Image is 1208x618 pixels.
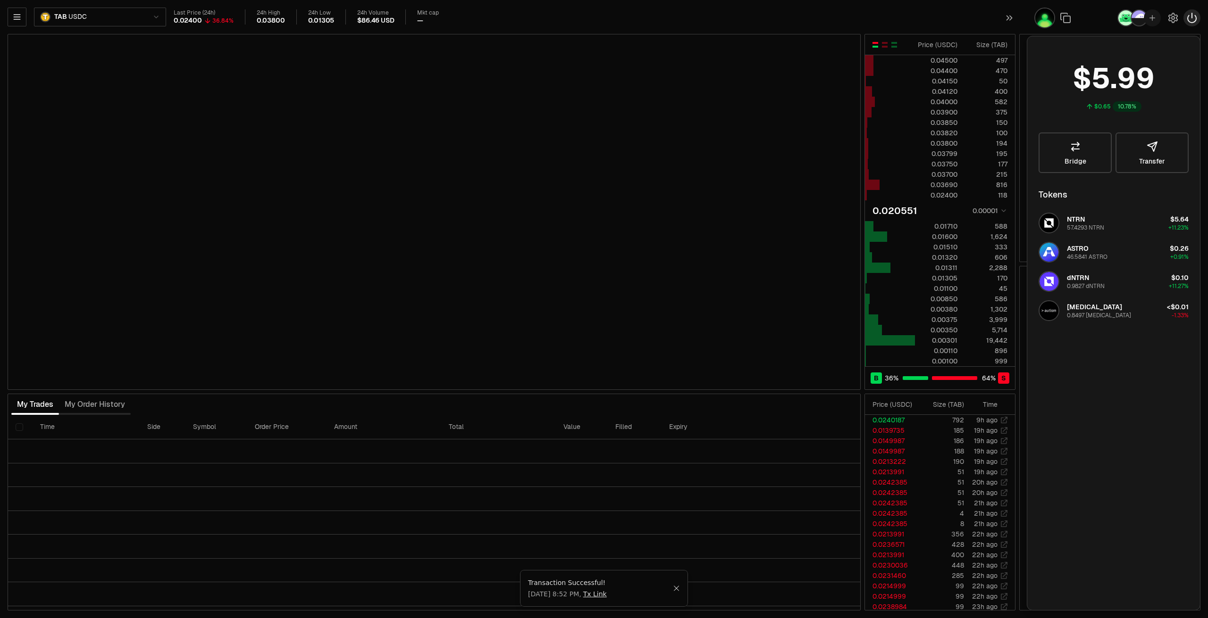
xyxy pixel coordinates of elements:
[920,529,965,539] td: 356
[1117,9,1134,26] img: Leap
[976,416,998,424] time: 9h ago
[972,582,998,590] time: 22h ago
[1067,282,1105,290] div: 0.9827 dNTRN
[865,602,920,612] td: 0.0238984
[965,273,1007,283] div: 170
[915,242,957,252] div: 0.01510
[1113,101,1141,112] div: 10.78%
[915,356,957,366] div: 0.00100
[920,498,965,508] td: 51
[965,325,1007,335] div: 5,714
[974,499,998,507] time: 21h ago
[915,180,957,190] div: 0.03690
[974,447,998,455] time: 19h ago
[357,16,394,25] div: $86.46 USD
[965,263,1007,272] div: 2,288
[915,273,957,283] div: 0.01305
[974,468,998,476] time: 19h ago
[982,373,996,383] span: 64 %
[915,346,957,355] div: 0.00110
[185,415,247,439] th: Symbol
[974,437,998,445] time: 19h ago
[257,16,285,25] div: 0.03800
[1131,9,1148,26] img: Phantom
[972,561,998,569] time: 22h ago
[965,190,1007,200] div: 118
[965,222,1007,231] div: 588
[8,34,860,389] iframe: Financial Chart
[965,346,1007,355] div: 896
[1040,243,1058,262] img: ASTRO Logo
[40,12,50,22] img: TAB.png
[965,336,1007,345] div: 19,442
[1094,103,1111,110] div: $0.65
[915,232,957,241] div: 0.01600
[972,530,998,538] time: 22h ago
[174,16,202,25] div: 0.02400
[920,602,965,612] td: 99
[357,9,394,16] div: 24h Volume
[54,13,67,21] span: TAB
[874,373,879,383] span: B
[915,263,957,272] div: 0.01311
[1171,273,1189,282] span: $0.10
[915,159,957,169] div: 0.03750
[872,41,879,49] button: Show Buy and Sell Orders
[974,509,998,518] time: 21h ago
[974,457,998,466] time: 19h ago
[865,498,920,508] td: 0.0242385
[915,149,957,158] div: 0.03799
[920,570,965,581] td: 285
[327,415,441,439] th: Amount
[915,170,957,179] div: 0.03700
[972,400,998,409] div: Time
[890,41,898,49] button: Show Buy Orders Only
[965,180,1007,190] div: 816
[915,107,957,117] div: 0.03900
[972,602,998,611] time: 23h ago
[1033,267,1194,296] button: dNTRN LogodNTRN0.9827 dNTRN$0.10+11.27%
[865,436,920,446] td: 0.0149987
[965,170,1007,179] div: 215
[915,139,957,148] div: 0.03800
[915,40,957,49] div: Price ( USDC )
[1039,188,1067,201] div: Tokens
[920,477,965,487] td: 51
[920,467,965,477] td: 51
[965,97,1007,107] div: 582
[1172,312,1189,319] span: -1.33%
[1001,373,1006,383] span: S
[1170,215,1189,223] span: $5.64
[970,205,1007,216] button: 0.00001
[915,315,957,324] div: 0.00375
[920,487,965,498] td: 51
[915,284,957,293] div: 0.01100
[927,400,964,409] div: Size ( TAB )
[865,550,920,560] td: 0.0213991
[865,539,920,550] td: 0.0236571
[1067,253,1107,261] div: 46.5841 ASTRO
[965,232,1007,241] div: 1,624
[920,436,965,446] td: 186
[915,97,957,107] div: 0.04000
[417,16,423,25] div: —
[972,488,998,497] time: 20h ago
[1039,132,1112,173] a: Bridge
[915,294,957,304] div: 0.00850
[872,204,917,217] div: 0.020551
[872,400,919,409] div: Price ( USDC )
[865,519,920,529] td: 0.0242385
[1116,132,1189,173] button: Transfer
[1067,215,1085,223] span: NTRN
[1067,303,1122,311] span: [MEDICAL_DATA]
[865,560,920,570] td: 0.0230036
[11,395,59,414] button: My Trades
[1034,8,1055,28] img: Wallet 1
[608,415,661,439] th: Filled
[865,425,920,436] td: 0.0139735
[915,118,957,127] div: 0.03850
[915,305,957,314] div: 0.00380
[920,539,965,550] td: 428
[308,16,335,25] div: 0.01305
[1170,253,1189,261] span: +0.91%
